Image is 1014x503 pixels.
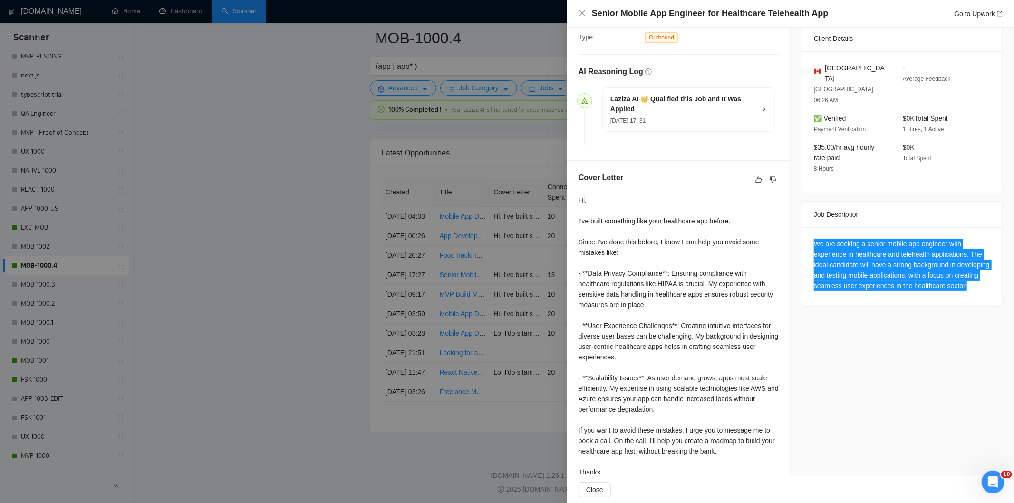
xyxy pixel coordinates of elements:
span: $0K [903,144,915,151]
span: Average Feedback [903,76,951,82]
h5: AI Reasoning Log [579,66,643,77]
span: Type: [579,33,595,41]
span: right [761,106,767,112]
h5: Cover Letter [579,172,623,184]
img: 🇨🇦 [814,68,821,75]
span: - [903,64,905,72]
span: $0K Total Spent [903,115,948,122]
span: 1 Hires, 1 Active [903,126,944,133]
span: send [581,97,588,104]
div: We are seeking a senior mobile app engineer with experience in healthcare and telehealth applicat... [814,239,991,291]
h4: Senior Mobile App Engineer for Healthcare Telehealth App [592,8,828,19]
span: $35.00/hr avg hourly rate paid [814,144,875,162]
button: Close [579,10,586,18]
span: 10 [1001,471,1012,478]
button: Close [579,482,611,497]
button: dislike [767,174,779,185]
a: Go to Upworkexport [954,10,1003,18]
span: ✅ Verified [814,115,846,122]
span: dislike [770,176,776,184]
div: Hi. I've built something like your healthcare app before. Since I’ve done this before, I know I c... [579,195,779,477]
span: like [755,176,762,184]
span: [DATE] 17: 31 [610,117,646,124]
span: close [579,10,586,17]
iframe: Intercom live chat [982,471,1004,493]
span: Close [586,484,603,495]
span: Total Spent [903,155,931,162]
span: [GEOGRAPHIC_DATA] 06:26 AM [814,86,873,104]
button: like [753,174,764,185]
span: export [997,11,1003,17]
span: Outbound [645,32,678,43]
div: Client Details [814,26,991,51]
div: Job Description [814,202,991,227]
span: question-circle [645,68,652,75]
span: [GEOGRAPHIC_DATA] [825,63,888,84]
span: Payment Verification [814,126,866,133]
h5: Laziza AI 👑 Qualified this Job and It Was Applied [610,94,755,114]
span: 8 Hours [814,165,834,172]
